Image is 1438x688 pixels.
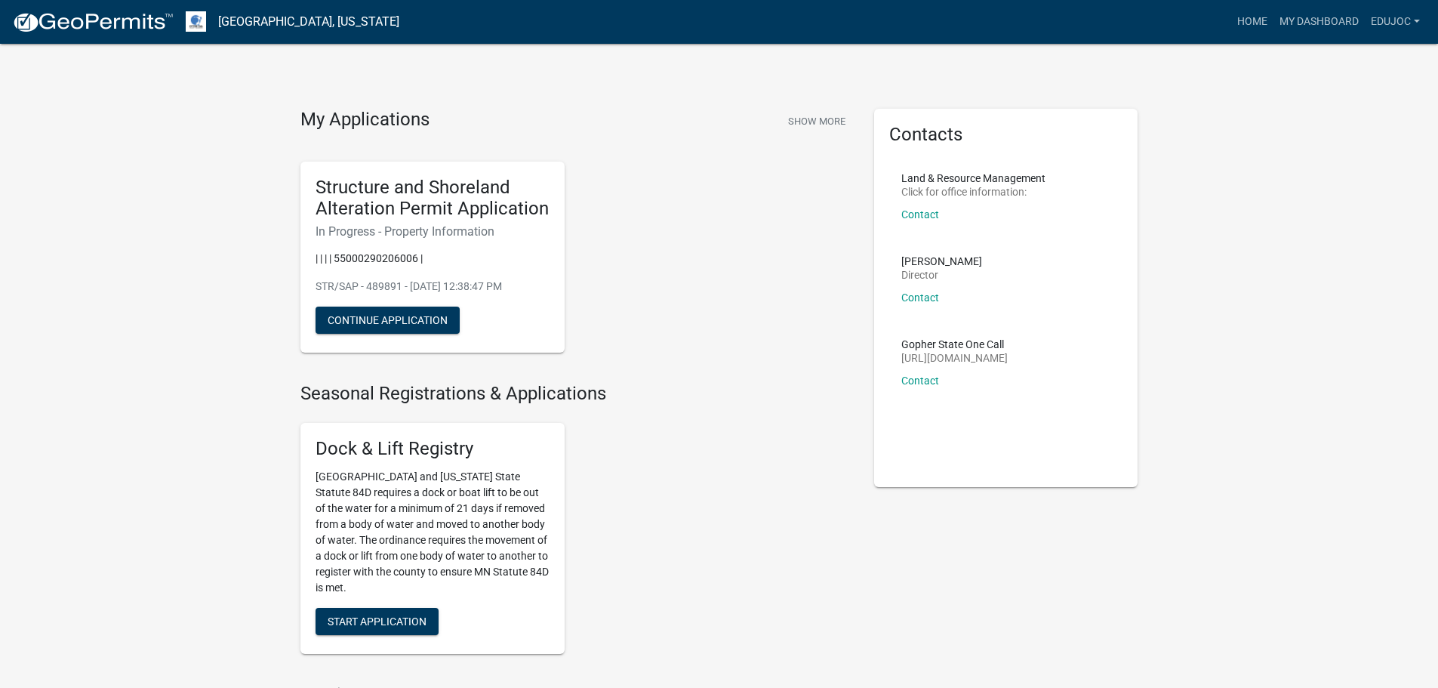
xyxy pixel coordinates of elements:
p: [GEOGRAPHIC_DATA] and [US_STATE] State Statute 84D requires a dock or boat lift to be out of the ... [316,469,550,596]
p: Director [901,270,982,280]
h5: Dock & Lift Registry [316,438,550,460]
p: | | | | 55000290206006 | [316,251,550,267]
a: My Dashboard [1273,8,1365,36]
button: Start Application [316,608,439,635]
a: Contact [901,208,939,221]
p: Land & Resource Management [901,173,1045,184]
a: Home [1231,8,1273,36]
a: Contact [901,292,939,304]
p: [URL][DOMAIN_NAME] [901,353,1008,363]
button: Continue Application [316,307,460,334]
h4: Seasonal Registrations & Applications [300,383,851,405]
p: Click for office information: [901,187,1045,197]
img: Otter Tail County, Minnesota [186,11,206,32]
h5: Contacts [889,124,1123,146]
h6: In Progress - Property Information [316,224,550,239]
span: Start Application [328,615,426,627]
a: [GEOGRAPHIC_DATA], [US_STATE] [218,9,399,35]
p: STR/SAP - 489891 - [DATE] 12:38:47 PM [316,279,550,295]
button: Show More [782,109,851,134]
a: edujoc [1365,8,1426,36]
h4: My Applications [300,109,430,131]
p: Gopher State One Call [901,339,1008,350]
a: Contact [901,375,939,387]
p: [PERSON_NAME] [901,256,982,267]
h5: Structure and Shoreland Alteration Permit Application [316,177,550,221]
